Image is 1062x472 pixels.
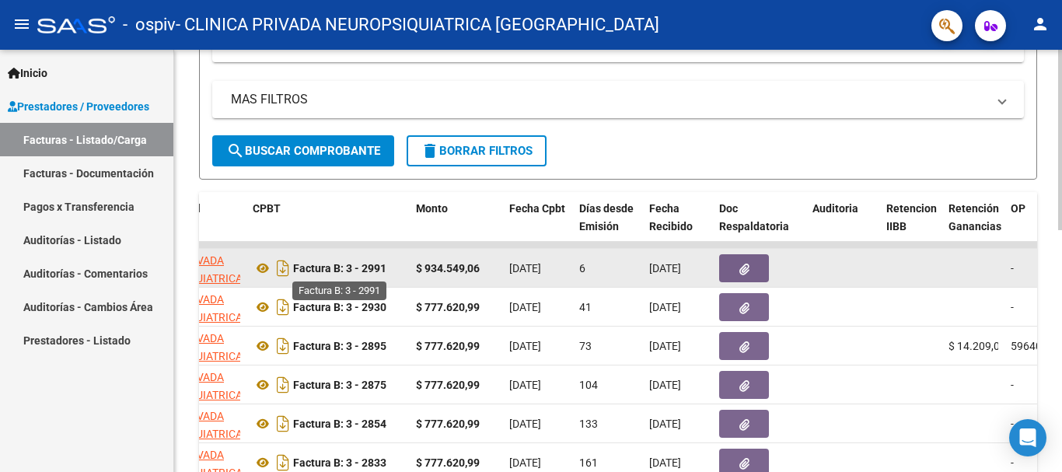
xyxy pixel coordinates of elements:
span: [DATE] [509,301,541,313]
datatable-header-cell: Auditoria [806,192,880,260]
span: 41 [579,301,592,313]
span: [DATE] [649,262,681,274]
strong: Factura B: 3 - 2930 [293,301,386,313]
span: OP [1011,202,1025,215]
strong: Factura B: 3 - 2875 [293,379,386,391]
span: - CLINICA PRIVADA NEUROPSIQUIATRICA [GEOGRAPHIC_DATA] [176,8,659,42]
datatable-header-cell: Fecha Cpbt [503,192,573,260]
span: Monto [416,202,448,215]
mat-icon: delete [421,142,439,160]
i: Descargar documento [273,295,293,320]
strong: Factura B: 3 - 2991 [293,262,386,274]
span: $ 14.209,02 [948,340,1006,352]
span: 6 [579,262,585,274]
span: CPBT [253,202,281,215]
strong: Factura B: 3 - 2854 [293,418,386,430]
span: [DATE] [649,456,681,469]
strong: $ 777.620,99 [416,301,480,313]
datatable-header-cell: Doc Respaldatoria [713,192,806,260]
i: Descargar documento [273,372,293,397]
span: [DATE] [509,456,541,469]
strong: $ 777.620,99 [416,379,480,391]
span: Auditoria [812,202,858,215]
strong: $ 777.620,99 [416,340,480,352]
span: 104 [579,379,598,391]
mat-panel-title: MAS FILTROS [231,91,987,108]
strong: Factura B: 3 - 2833 [293,456,386,469]
span: [DATE] [649,301,681,313]
span: - ospiv [123,8,176,42]
datatable-header-cell: CPBT [246,192,410,260]
span: Doc Respaldatoria [719,202,789,233]
strong: $ 777.620,99 [416,418,480,430]
button: Buscar Comprobante [212,135,394,166]
span: Buscar Comprobante [226,144,380,158]
span: 133 [579,418,598,430]
strong: $ 777.620,99 [416,456,480,469]
datatable-header-cell: Días desde Emisión [573,192,643,260]
span: Fecha Recibido [649,202,693,233]
span: - [1011,456,1014,469]
span: Retencion IIBB [886,202,937,233]
i: Descargar documento [273,256,293,281]
datatable-header-cell: Retención Ganancias [942,192,1004,260]
strong: Factura B: 3 - 2895 [293,340,386,352]
button: Borrar Filtros [407,135,547,166]
span: [DATE] [509,379,541,391]
span: [DATE] [509,340,541,352]
span: Inicio [8,65,47,82]
span: - [1011,379,1014,391]
span: [DATE] [509,262,541,274]
span: 161 [579,456,598,469]
strong: $ 934.549,06 [416,262,480,274]
mat-icon: search [226,142,245,160]
span: Días desde Emisión [579,202,634,233]
span: 59640 [1011,340,1042,352]
span: [DATE] [649,340,681,352]
span: - [1011,418,1014,430]
span: 73 [579,340,592,352]
mat-icon: person [1031,15,1050,33]
datatable-header-cell: Retencion IIBB [880,192,942,260]
datatable-header-cell: Monto [410,192,503,260]
span: [DATE] [509,418,541,430]
datatable-header-cell: Fecha Recibido [643,192,713,260]
span: [DATE] [649,379,681,391]
i: Descargar documento [273,334,293,358]
mat-icon: menu [12,15,31,33]
span: Prestadores / Proveedores [8,98,149,115]
i: Descargar documento [273,411,293,436]
mat-expansion-panel-header: MAS FILTROS [212,81,1024,118]
span: Fecha Cpbt [509,202,565,215]
span: Borrar Filtros [421,144,533,158]
span: - [1011,262,1014,274]
span: - [1011,301,1014,313]
span: [DATE] [649,418,681,430]
div: Open Intercom Messenger [1009,419,1046,456]
span: Retención Ganancias [948,202,1001,233]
